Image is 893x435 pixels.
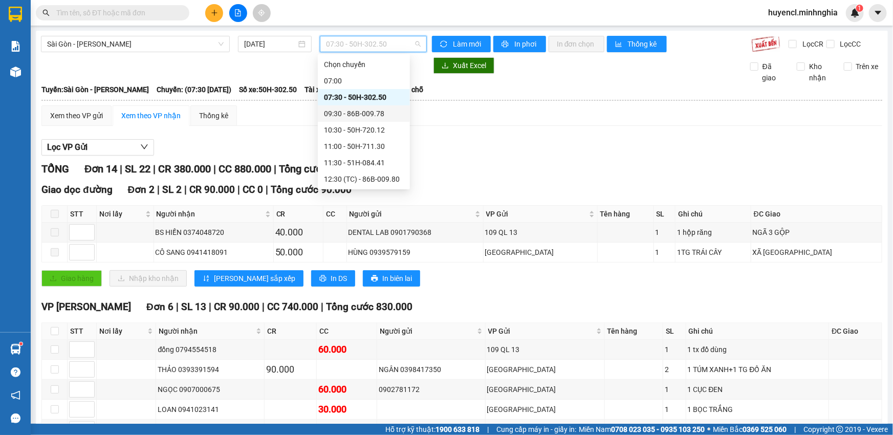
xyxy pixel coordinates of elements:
div: 1 CỤC ĐEN [688,384,827,395]
span: 1 [858,5,861,12]
th: Tên hàng [598,206,654,223]
span: | [120,163,122,175]
span: | [274,163,276,175]
div: 1 [665,344,684,355]
button: aim [253,4,271,22]
span: Người nhận [157,208,263,220]
button: downloadXuất Excel [433,57,494,74]
div: 60.000 [318,342,375,357]
div: 109 QL 13 [487,344,603,355]
span: ⚪️ [707,427,710,431]
span: In biên lai [382,273,412,284]
td: XÃ [GEOGRAPHIC_DATA] [751,243,882,263]
div: Xem theo VP gửi [50,110,103,121]
div: 0902781172 [379,384,484,395]
span: CC 740.000 [267,301,318,313]
td: Sài Gòn [486,380,605,400]
span: SL 22 [125,163,150,175]
img: solution-icon [10,41,21,52]
span: Miền Bắc [713,424,787,435]
div: NGỌC 0907000675 [158,384,263,395]
td: NGÃ 3 GỘP [751,223,882,243]
div: NGÂN 0398417350 [379,364,484,375]
div: THẢO 0393391594 [158,364,263,375]
div: 109 QL 13 [485,227,596,238]
div: 1 hộp răng [677,227,749,238]
span: Hỗ trợ kỹ thuật: [385,424,480,435]
span: Làm mới [453,38,483,50]
button: bar-chartThống kê [607,36,667,52]
sup: 1 [19,342,23,345]
span: Thống kê [628,38,659,50]
button: sort-ascending[PERSON_NAME] sắp xếp [194,270,303,287]
span: SL 13 [181,301,206,313]
div: 12:30 (TC) - 86B-009.80 [324,173,404,185]
button: syncLàm mới [432,36,491,52]
th: CR [265,323,317,340]
div: 60.000 [318,382,375,397]
span: VP Gửi [486,208,587,220]
span: Tài xế: [304,84,326,95]
div: HÙNG 0939579159 [349,247,482,258]
img: logo-vxr [9,7,22,22]
span: Đơn 2 [128,184,155,195]
td: 109 QL 13 [484,223,598,243]
div: 90.000 [266,362,315,377]
span: In phơi [514,38,538,50]
div: 11:30 - 51H-084.41 [324,157,404,168]
span: | [213,163,216,175]
div: 10:30 - 50H-720.12 [324,124,404,136]
span: CR 90.000 [214,301,259,313]
button: file-add [229,4,247,22]
div: Xem theo VP nhận [121,110,181,121]
div: đổng 0794554518 [158,344,263,355]
span: Miền Nam [579,424,705,435]
div: 11:00 - 50H-711.30 [324,141,404,152]
span: In DS [331,273,347,284]
div: 40.000 [275,225,321,240]
span: printer [371,275,378,283]
img: icon-new-feature [851,8,860,17]
span: message [11,414,20,423]
div: 1 [656,227,673,238]
img: 9k= [751,36,780,52]
span: Đơn 14 [84,163,117,175]
div: 1 tx đồ dùng [688,344,827,355]
span: Cung cấp máy in - giấy in: [496,424,576,435]
div: 1 [665,404,684,415]
th: STT [68,206,97,223]
span: CR 380.000 [158,163,211,175]
span: TỔNG [41,163,69,175]
span: Người gửi [380,325,475,337]
input: Tìm tên, số ĐT hoặc mã đơn [56,7,177,18]
span: plus [211,9,218,16]
span: notification [11,390,20,400]
th: CC [323,206,347,223]
span: Xuất Excel [453,60,486,71]
div: 09:30 - 86B-009.78 [324,108,404,119]
span: download [442,62,449,70]
span: Tổng cước 830.000 [326,301,412,313]
span: Tổng cước 90.000 [271,184,352,195]
button: downloadNhập kho nhận [110,270,187,287]
span: copyright [836,426,843,433]
span: | [487,424,489,435]
td: 109 QL 13 [486,340,605,360]
th: Tên hàng [605,323,664,340]
div: Thống kê [199,110,228,121]
b: Tuyến: Sài Gòn - [PERSON_NAME] [41,85,149,94]
span: question-circle [11,367,20,377]
div: DENTAL LAB 0901790368 [349,227,482,238]
img: warehouse-icon [10,67,21,77]
th: SL [654,206,676,223]
sup: 1 [856,5,863,12]
button: caret-down [869,4,887,22]
th: SL [663,323,686,340]
div: LOAN 0941023141 [158,404,263,415]
span: Đơn 6 [146,301,173,313]
span: printer [319,275,326,283]
span: CR 90.000 [189,184,235,195]
span: Lọc VP Gửi [47,141,88,154]
span: Đã giao [758,61,789,83]
span: sync [440,40,449,49]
